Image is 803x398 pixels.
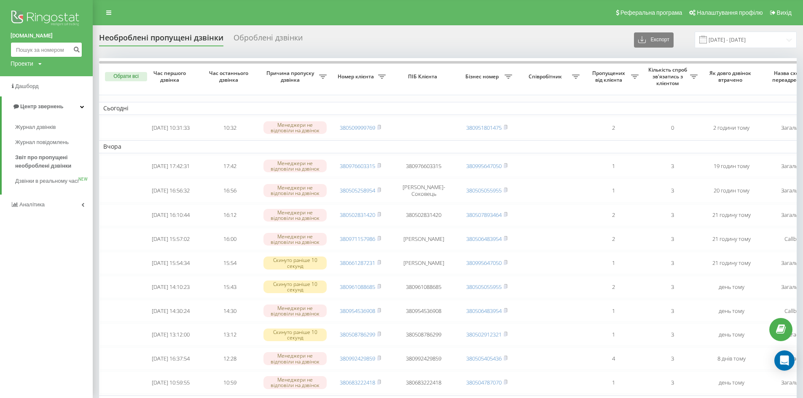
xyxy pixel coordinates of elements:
[263,160,327,172] div: Менеджери не відповіли на дзвінок
[643,323,702,346] td: 3
[15,177,78,185] span: Дзвінки в реальному часі
[390,300,457,322] td: 380954536908
[643,204,702,227] td: 3
[466,331,502,338] a: 380502912321
[466,211,502,219] a: 380507893464
[340,331,375,338] a: 380508786299
[340,307,375,315] a: 380954536908
[263,233,327,246] div: Менеджери не відповіли на дзвінок
[15,120,93,135] a: Журнал дзвінків
[702,179,761,202] td: 20 годин тому
[340,187,375,194] a: 380505258954
[702,371,761,394] td: день тому
[777,9,792,16] span: Вихід
[11,59,33,68] div: Проекти
[141,155,200,177] td: [DATE] 17:42:31
[340,283,375,291] a: 380961088685
[200,117,259,139] td: 10:32
[466,283,502,291] a: 380505055955
[19,201,45,208] span: Аналiтика
[207,70,252,83] span: Час останнього дзвінка
[141,371,200,394] td: [DATE] 10:59:55
[20,103,63,110] span: Центр звернень
[141,323,200,346] td: [DATE] 13:12:00
[11,32,82,40] a: [DOMAIN_NAME]
[466,162,502,170] a: 380995647050
[584,204,643,227] td: 2
[15,150,93,174] a: Звіт про пропущені необроблені дзвінки
[588,70,631,83] span: Пропущених від клієнта
[141,179,200,202] td: [DATE] 16:56:32
[584,347,643,370] td: 4
[702,155,761,177] td: 19 годин тому
[584,323,643,346] td: 1
[702,323,761,346] td: день тому
[263,184,327,197] div: Менеджери не відповіли на дзвінок
[263,352,327,365] div: Менеджери не відповіли на дзвінок
[263,209,327,222] div: Менеджери не відповіли на дзвінок
[390,276,457,298] td: 380961088685
[702,252,761,274] td: 21 годину тому
[263,256,327,269] div: Скинуто раніше 10 секунд
[141,347,200,370] td: [DATE] 16:37:54
[466,259,502,267] a: 380995647050
[340,235,375,243] a: 380971157986
[584,228,643,250] td: 2
[643,155,702,177] td: 3
[466,235,502,243] a: 380506483954
[263,121,327,134] div: Менеджери не відповіли на дзвінок
[200,276,259,298] td: 15:43
[340,211,375,219] a: 380502831420
[200,155,259,177] td: 17:42
[466,379,502,386] a: 380504787070
[521,73,572,80] span: Співробітник
[390,252,457,274] td: [PERSON_NAME]
[390,204,457,227] td: 380502831420
[702,347,761,370] td: 8 днів тому
[643,371,702,394] td: 3
[141,204,200,227] td: [DATE] 16:10:44
[200,347,259,370] td: 12:28
[15,138,69,147] span: Журнал повідомлень
[643,252,702,274] td: 3
[200,204,259,227] td: 16:12
[141,300,200,322] td: [DATE] 14:30:24
[200,300,259,322] td: 14:30
[15,174,93,189] a: Дзвінки в реальному часіNEW
[390,347,457,370] td: 380992429859
[11,42,82,57] input: Пошук за номером
[340,124,375,131] a: 380509999769
[263,329,327,341] div: Скинуто раніше 10 секунд
[390,371,457,394] td: 380683222418
[466,307,502,315] a: 380506483954
[141,228,200,250] td: [DATE] 15:57:02
[643,117,702,139] td: 0
[584,300,643,322] td: 1
[702,117,761,139] td: 2 години тому
[200,179,259,202] td: 16:56
[466,187,502,194] a: 380505055955
[647,67,690,86] span: Кількість спроб зв'язатись з клієнтом
[634,32,674,48] button: Експорт
[11,8,82,29] img: Ringostat logo
[200,252,259,274] td: 15:54
[15,153,89,170] span: Звіт про пропущені необроблені дзвінки
[397,73,450,80] span: ПІБ Клієнта
[702,204,761,227] td: 21 годину тому
[584,155,643,177] td: 1
[390,323,457,346] td: 380508786299
[141,252,200,274] td: [DATE] 15:54:34
[148,70,193,83] span: Час першого дзвінка
[141,117,200,139] td: [DATE] 10:31:33
[200,228,259,250] td: 16:00
[200,371,259,394] td: 10:59
[584,117,643,139] td: 2
[340,379,375,386] a: 380683222418
[643,228,702,250] td: 3
[15,135,93,150] a: Журнал повідомлень
[774,350,795,371] div: Open Intercom Messenger
[335,73,378,80] span: Номер клієнта
[263,280,327,293] div: Скинуто раніше 10 секунд
[15,83,39,89] span: Дашборд
[584,252,643,274] td: 1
